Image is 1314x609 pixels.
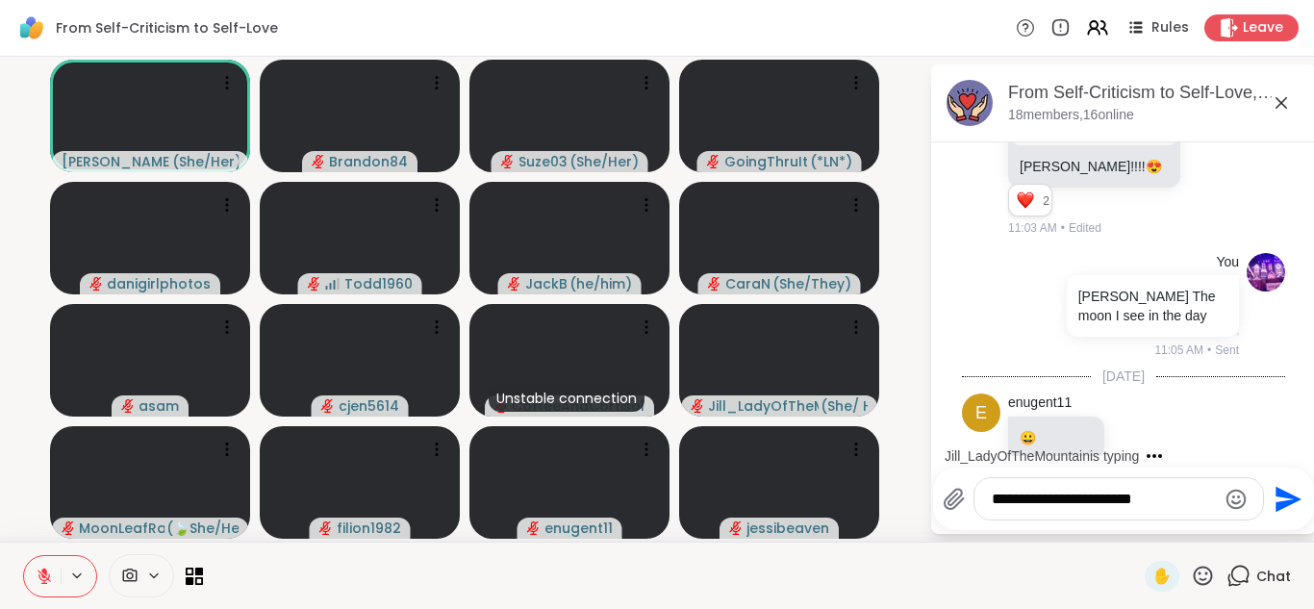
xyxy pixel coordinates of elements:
span: danigirlphotos [107,274,211,293]
span: [DATE] [1091,367,1156,386]
span: • [1207,342,1211,359]
span: ( She/Her ) [172,152,239,171]
p: [PERSON_NAME] The moon I see in the day [1078,287,1227,325]
button: Emoji picker [1225,488,1248,511]
span: Rules [1151,18,1189,38]
span: audio-muted [89,277,103,291]
span: jessibeaven [746,519,829,538]
span: JackB [525,274,568,293]
div: Jill_LadyOfTheMountain is typing [945,446,1139,466]
span: audio-muted [121,399,135,413]
a: enugent11 [1008,393,1072,413]
span: ( She/ Her ) [821,396,868,416]
span: audio-muted [308,277,321,291]
button: Reactions: love [1015,192,1035,208]
span: 😀 [1020,430,1036,445]
span: MoonLeafRaQuel [79,519,164,538]
span: audio-muted [729,521,743,535]
span: Jill_LadyOfTheMountain [708,396,819,416]
div: Reaction list [1009,185,1043,216]
p: [PERSON_NAME]!!!! [1020,157,1169,176]
span: ( he/him ) [569,274,632,293]
span: Chat [1256,567,1291,586]
img: https://sharewell-space-live.sfo3.digitaloceanspaces.com/user-generated/fdc651fc-f3db-4874-9fa7-0... [1247,253,1285,292]
h4: You [1216,253,1239,272]
img: ShareWell Logomark [15,12,48,44]
span: audio-muted [319,521,333,535]
span: ( She/They ) [772,274,851,293]
p: 18 members, 16 online [1008,106,1134,125]
span: 2 [1043,192,1051,210]
span: Edited [1069,219,1101,237]
span: CaraN [725,274,771,293]
span: 😍 [1146,159,1162,174]
span: cjen5614 [339,396,399,416]
span: Suze03 [518,152,568,171]
span: ( She/Her ) [569,152,639,171]
span: audio-muted [708,277,721,291]
span: audio-muted [312,155,325,168]
span: ( 🍃She/Her🍃 ) [166,519,239,538]
span: 11:03 AM [1008,219,1057,237]
div: Unstable connection [489,385,644,412]
span: enugent11 [544,519,613,538]
span: Todd1960 [344,274,413,293]
span: audio-muted [691,399,704,413]
span: Brandon84 [329,152,408,171]
span: audio-muted [321,399,335,413]
div: From Self-Criticism to Self-Love, [DATE] [1008,81,1301,105]
button: Send [1264,477,1307,520]
span: ✋ [1152,565,1172,588]
span: Sent [1215,342,1239,359]
span: audio-muted [62,521,75,535]
span: 11:05 AM [1154,342,1203,359]
span: From Self-Criticism to Self-Love [56,18,278,38]
span: audio-muted [508,277,521,291]
span: asam [139,396,179,416]
span: audio-muted [527,521,541,535]
span: filion1982 [337,519,401,538]
span: Leave [1243,18,1283,38]
span: GoingThruIt [724,152,808,171]
span: audio-muted [501,155,515,168]
textarea: Type your message [992,490,1216,509]
span: • [1061,219,1065,237]
img: From Self-Criticism to Self-Love, Sep 07 [947,80,993,126]
span: e [975,400,987,426]
span: audio-muted [707,155,720,168]
span: [PERSON_NAME] [62,152,170,171]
